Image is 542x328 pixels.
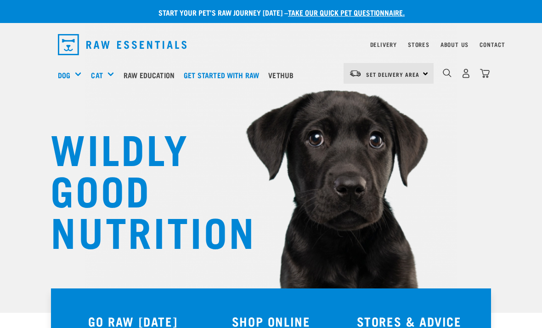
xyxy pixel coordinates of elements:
[480,43,505,46] a: Contact
[349,69,361,78] img: van-moving.png
[51,127,234,251] h1: WILDLY GOOD NUTRITION
[408,43,429,46] a: Stores
[288,10,405,14] a: take our quick pet questionnaire.
[121,57,181,93] a: Raw Education
[181,57,266,93] a: Get started with Raw
[370,43,397,46] a: Delivery
[58,69,70,81] a: Dog
[461,69,471,78] img: user.png
[480,69,490,78] img: home-icon@2x.png
[440,43,469,46] a: About Us
[366,73,419,76] span: Set Delivery Area
[91,69,102,81] a: Cat
[58,34,186,55] img: Raw Essentials Logo
[443,69,452,77] img: home-icon-1@2x.png
[266,57,300,93] a: Vethub
[51,30,491,59] nav: dropdown navigation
